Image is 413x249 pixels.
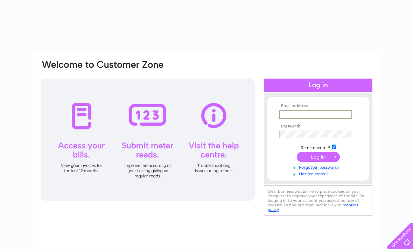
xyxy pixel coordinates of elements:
th: Email Address: [278,104,359,109]
a: cookies policy [268,203,358,212]
th: Password: [278,124,359,129]
div: Clear Business would like to place cookies on your computer to improve your experience of the sit... [264,185,372,216]
td: Remember me? [278,144,359,151]
input: Submit [297,152,340,162]
a: Not registered? [279,170,359,177]
a: Forgotten password? [279,163,359,170]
